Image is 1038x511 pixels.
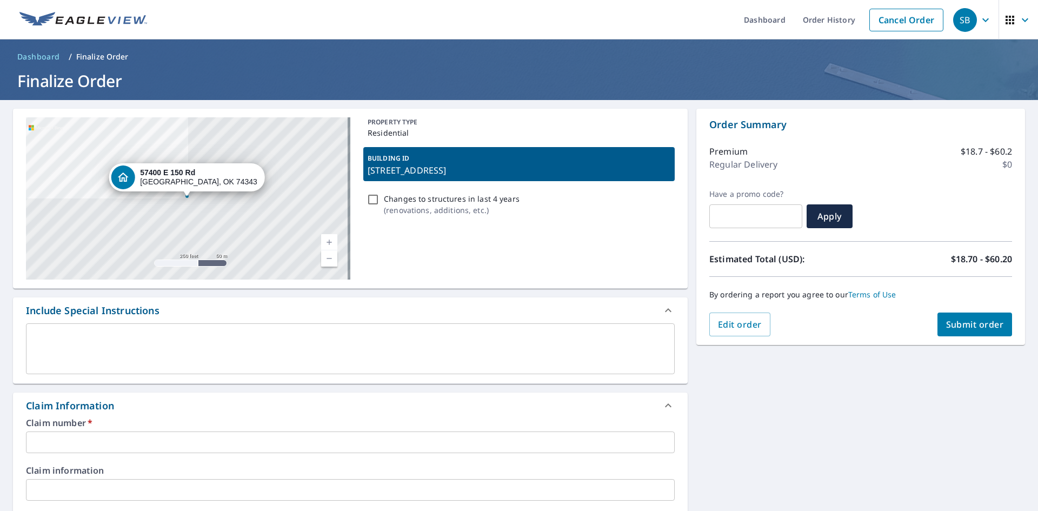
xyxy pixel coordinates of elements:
strong: 57400 E 150 Rd [140,168,195,177]
span: Dashboard [17,51,60,62]
img: EV Logo [19,12,147,28]
button: Apply [807,204,853,228]
label: Claim information [26,466,675,475]
p: $0 [1002,158,1012,171]
p: $18.7 - $60.2 [961,145,1012,158]
a: Dashboard [13,48,64,65]
p: Estimated Total (USD): [709,253,861,266]
label: Claim number [26,419,675,427]
a: Current Level 17, Zoom In [321,234,337,250]
div: Dropped pin, building 1, Residential property, 57400 E 150 Rd Fairland, OK 74343 [109,163,265,197]
span: Apply [815,210,844,222]
p: PROPERTY TYPE [368,117,670,127]
p: ( renovations, additions, etc. ) [384,204,520,216]
div: SB [953,8,977,32]
div: [GEOGRAPHIC_DATA], OK 74343 [140,168,257,187]
div: Include Special Instructions [13,297,688,323]
h1: Finalize Order [13,70,1025,92]
p: Changes to structures in last 4 years [384,193,520,204]
span: Edit order [718,318,762,330]
p: Premium [709,145,748,158]
a: Terms of Use [848,289,896,300]
p: Residential [368,127,670,138]
p: [STREET_ADDRESS] [368,164,670,177]
p: Order Summary [709,117,1012,132]
p: $18.70 - $60.20 [951,253,1012,266]
div: Include Special Instructions [26,303,159,318]
button: Edit order [709,313,770,336]
a: Cancel Order [869,9,943,31]
div: Claim Information [13,393,688,419]
p: Regular Delivery [709,158,777,171]
li: / [69,50,72,63]
p: BUILDING ID [368,154,409,163]
p: By ordering a report you agree to our [709,290,1012,300]
a: Current Level 17, Zoom Out [321,250,337,267]
span: Submit order [946,318,1004,330]
p: Finalize Order [76,51,129,62]
div: Claim Information [26,399,114,413]
nav: breadcrumb [13,48,1025,65]
label: Have a promo code? [709,189,802,199]
button: Submit order [937,313,1013,336]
